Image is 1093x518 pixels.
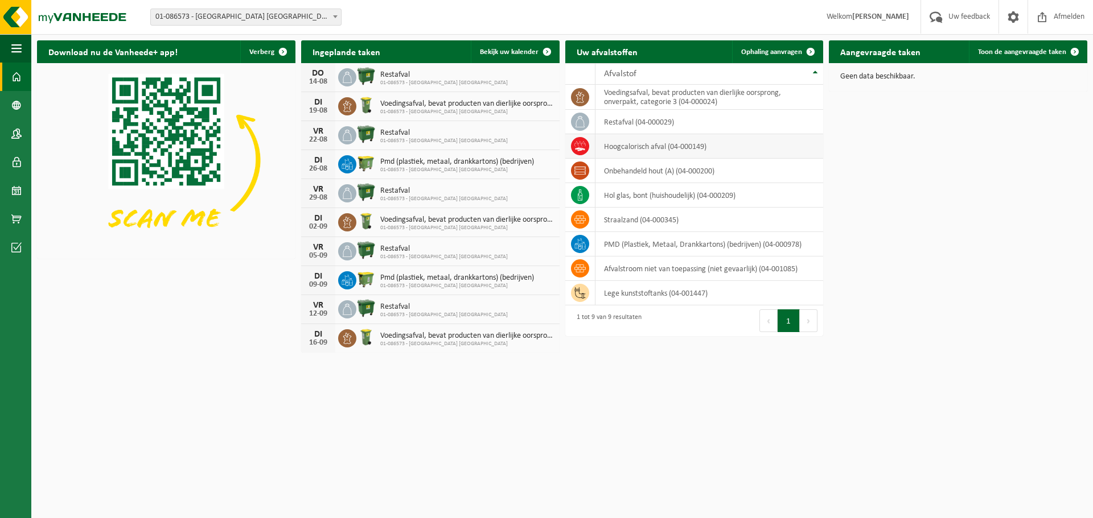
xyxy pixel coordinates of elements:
img: WB-1100-HPE-GN-50 [356,270,376,289]
span: Restafval [380,302,508,312]
img: WB-0140-HPE-GN-50 [356,212,376,231]
div: VR [307,301,330,310]
a: Toon de aangevraagde taken [969,40,1086,63]
div: DO [307,69,330,78]
div: 29-08 [307,194,330,202]
span: 01-086573 - [GEOGRAPHIC_DATA] [GEOGRAPHIC_DATA] [380,341,554,347]
div: 26-08 [307,165,330,173]
div: 19-08 [307,107,330,115]
span: 01-086573 - [GEOGRAPHIC_DATA] [GEOGRAPHIC_DATA] [380,225,554,231]
div: 12-09 [307,310,330,318]
td: PMD (Plastiek, Metaal, Drankkartons) (bedrijven) (04-000978) [595,232,824,256]
span: Restafval [380,129,508,138]
span: 01-086573 - [GEOGRAPHIC_DATA] [GEOGRAPHIC_DATA] [380,312,508,318]
span: 01-086573 - [GEOGRAPHIC_DATA] [GEOGRAPHIC_DATA] [380,138,508,144]
button: Verberg [240,40,294,63]
div: VR [307,127,330,136]
button: Previous [759,309,778,332]
span: 01-086573 - SAINT-GOBAIN SOLAR GARD NV - ZULTE [151,9,341,25]
span: 01-086573 - [GEOGRAPHIC_DATA] [GEOGRAPHIC_DATA] [380,80,508,86]
span: Pmd (plastiek, metaal, drankkartons) (bedrijven) [380,273,534,283]
div: VR [307,243,330,252]
span: Restafval [380,187,508,196]
td: onbehandeld hout (A) (04-000200) [595,159,824,183]
span: Afvalstof [604,69,636,78]
a: Ophaling aanvragen [732,40,822,63]
span: 01-086573 - [GEOGRAPHIC_DATA] [GEOGRAPHIC_DATA] [380,167,534,173]
span: Pmd (plastiek, metaal, drankkartons) (bedrijven) [380,158,534,167]
h2: Uw afvalstoffen [565,40,649,63]
span: 01-086573 - SAINT-GOBAIN SOLAR GARD NV - ZULTE [150,9,342,26]
div: 1 tot 9 van 9 resultaten [571,308,642,333]
td: hol glas, bont (huishoudelijk) (04-000209) [595,183,824,208]
div: 22-08 [307,136,330,144]
span: Verberg [249,48,274,56]
img: Download de VHEPlus App [37,63,295,256]
div: 02-09 [307,223,330,231]
div: DI [307,98,330,107]
img: WB-1100-HPE-GN-50 [356,154,376,173]
div: DI [307,272,330,281]
td: afvalstroom niet van toepassing (niet gevaarlijk) (04-001085) [595,256,824,281]
p: Geen data beschikbaar. [840,73,1076,81]
div: 14-08 [307,78,330,86]
span: Voedingsafval, bevat producten van dierlijke oorsprong, onverpakt, categorie 3 [380,100,554,109]
div: 09-09 [307,281,330,289]
div: 05-09 [307,252,330,260]
img: WB-1100-HPE-GN-01 [356,67,376,86]
td: straalzand (04-000345) [595,208,824,232]
span: Restafval [380,71,508,80]
div: DI [307,156,330,165]
div: DI [307,330,330,339]
td: hoogcalorisch afval (04-000149) [595,134,824,159]
div: DI [307,214,330,223]
h2: Ingeplande taken [301,40,392,63]
strong: [PERSON_NAME] [852,13,909,21]
img: WB-1100-HPE-GN-01 [356,241,376,260]
h2: Aangevraagde taken [829,40,932,63]
img: WB-1100-HPE-GN-01 [356,125,376,144]
button: Next [800,309,817,332]
span: Voedingsafval, bevat producten van dierlijke oorsprong, onverpakt, categorie 3 [380,216,554,225]
span: Toon de aangevraagde taken [978,48,1066,56]
span: Restafval [380,245,508,254]
h2: Download nu de Vanheede+ app! [37,40,189,63]
span: 01-086573 - [GEOGRAPHIC_DATA] [GEOGRAPHIC_DATA] [380,283,534,289]
button: 1 [778,309,800,332]
img: WB-1100-HPE-GN-01 [356,299,376,318]
td: lege kunststoftanks (04-001447) [595,281,824,305]
span: Voedingsafval, bevat producten van dierlijke oorsprong, onverpakt, categorie 3 [380,331,554,341]
div: 16-09 [307,339,330,347]
td: voedingsafval, bevat producten van dierlijke oorsprong, onverpakt, categorie 3 (04-000024) [595,85,824,110]
span: Bekijk uw kalender [480,48,539,56]
span: 01-086573 - [GEOGRAPHIC_DATA] [GEOGRAPHIC_DATA] [380,254,508,260]
span: 01-086573 - [GEOGRAPHIC_DATA] [GEOGRAPHIC_DATA] [380,109,554,115]
a: Bekijk uw kalender [471,40,558,63]
td: restafval (04-000029) [595,110,824,134]
img: WB-0140-HPE-GN-50 [356,96,376,115]
img: WB-0140-HPE-GN-50 [356,328,376,347]
img: WB-1100-HPE-GN-01 [356,183,376,202]
div: VR [307,185,330,194]
span: Ophaling aanvragen [741,48,802,56]
span: 01-086573 - [GEOGRAPHIC_DATA] [GEOGRAPHIC_DATA] [380,196,508,202]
